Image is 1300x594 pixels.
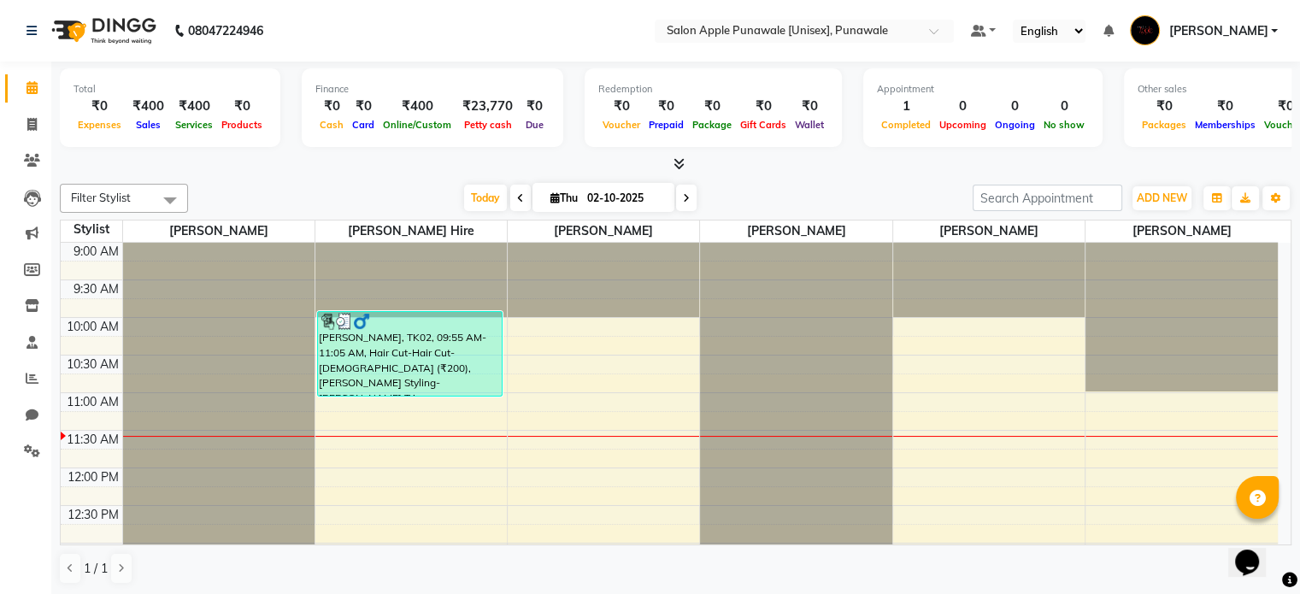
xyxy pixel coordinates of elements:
div: 11:00 AM [63,393,122,411]
div: ₹0 [1191,97,1260,116]
div: [PERSON_NAME], TK02, 09:55 AM-11:05 AM, Hair Cut-Hair Cut-[DEMOGRAPHIC_DATA] (₹200),[PERSON_NAME]... [318,312,502,396]
span: Wallet [791,119,828,131]
div: ₹0 [644,97,688,116]
div: ₹23,770 [456,97,520,116]
div: 10:30 AM [63,356,122,373]
button: ADD NEW [1132,186,1191,210]
div: ₹0 [315,97,348,116]
span: [PERSON_NAME] [1085,221,1278,242]
div: Stylist [61,221,122,238]
span: Products [217,119,267,131]
span: Packages [1138,119,1191,131]
div: 1:00 PM [71,544,122,562]
div: ₹400 [379,97,456,116]
iframe: chat widget [1228,526,1283,577]
span: [PERSON_NAME] [508,221,699,242]
div: 1 [877,97,935,116]
span: 1 / 1 [84,560,108,578]
span: [PERSON_NAME] [700,221,891,242]
span: Petty cash [460,119,516,131]
span: Today [464,185,507,211]
span: Cash [315,119,348,131]
div: 0 [991,97,1039,116]
span: [PERSON_NAME] [123,221,315,242]
div: ₹0 [688,97,736,116]
span: Memberships [1191,119,1260,131]
div: 12:00 PM [64,468,122,486]
div: Finance [315,82,550,97]
input: 2025-10-02 [582,185,668,211]
span: Filter Stylist [71,191,131,204]
span: Upcoming [935,119,991,131]
div: ₹0 [598,97,644,116]
span: ADD NEW [1137,191,1187,204]
span: Thu [546,191,582,204]
span: Due [521,119,548,131]
div: ₹0 [791,97,828,116]
div: 0 [1039,97,1089,116]
span: Card [348,119,379,131]
img: logo [44,7,161,55]
b: 08047224946 [188,7,263,55]
span: Package [688,119,736,131]
div: 9:30 AM [70,280,122,298]
div: ₹0 [520,97,550,116]
div: 10:00 AM [63,318,122,336]
div: 0 [935,97,991,116]
div: ₹0 [1138,97,1191,116]
span: [PERSON_NAME] [1168,22,1268,40]
div: ₹0 [736,97,791,116]
div: Total [74,82,267,97]
div: ₹0 [217,97,267,116]
span: Expenses [74,119,126,131]
div: 9:00 AM [70,243,122,261]
span: Prepaid [644,119,688,131]
div: ₹0 [74,97,126,116]
span: No show [1039,119,1089,131]
span: Online/Custom [379,119,456,131]
div: ₹400 [171,97,217,116]
span: [PERSON_NAME] [893,221,1085,242]
img: Kamlesh Nikam [1130,15,1160,45]
span: [PERSON_NAME] Hire [315,221,507,242]
div: Appointment [877,82,1089,97]
div: Redemption [598,82,828,97]
div: ₹0 [348,97,379,116]
span: Voucher [598,119,644,131]
span: Completed [877,119,935,131]
span: Sales [132,119,165,131]
span: Ongoing [991,119,1039,131]
input: Search Appointment [973,185,1122,211]
div: ₹400 [126,97,171,116]
div: 11:30 AM [63,431,122,449]
span: Services [171,119,217,131]
span: Gift Cards [736,119,791,131]
div: 12:30 PM [64,506,122,524]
